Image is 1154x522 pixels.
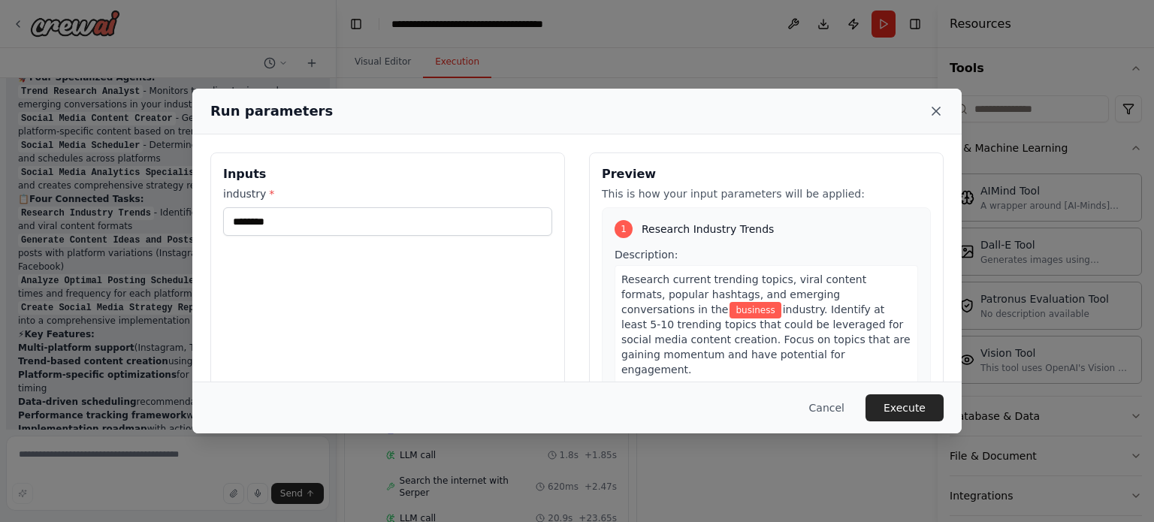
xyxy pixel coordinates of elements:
[602,165,931,183] h3: Preview
[210,101,333,122] h2: Run parameters
[621,273,866,315] span: Research current trending topics, viral content formats, popular hashtags, and emerging conversat...
[223,186,552,201] label: industry
[223,165,552,183] h3: Inputs
[621,303,911,376] span: industry. Identify at least 5-10 trending topics that could be leveraged for social media content...
[642,222,774,237] span: Research Industry Trends
[797,394,856,421] button: Cancel
[615,220,633,238] div: 1
[730,302,781,318] span: Variable: industry
[865,394,944,421] button: Execute
[615,249,678,261] span: Description:
[602,186,931,201] p: This is how your input parameters will be applied:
